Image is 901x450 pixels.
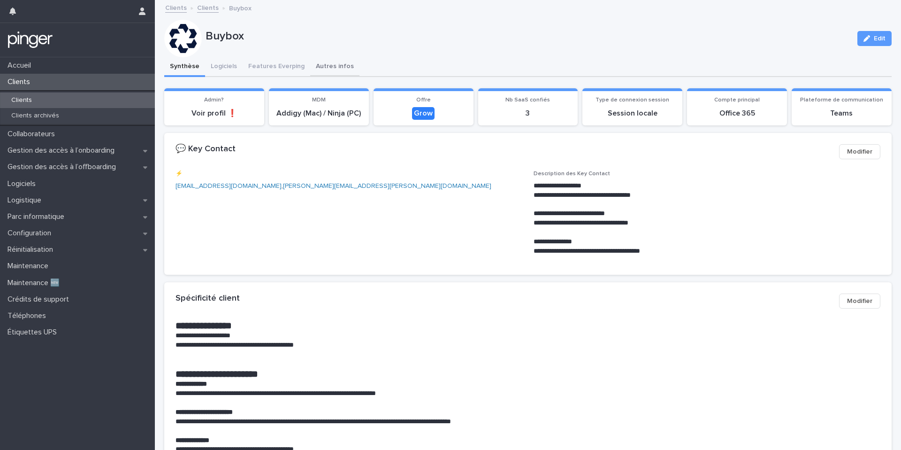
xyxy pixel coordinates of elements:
[4,311,53,320] p: Téléphones
[839,294,880,309] button: Modifier
[275,109,363,118] p: Addigy (Mac) / Ninja (PC)
[4,295,76,304] p: Crédits de support
[797,109,886,118] p: Teams
[839,144,880,159] button: Modifier
[229,2,252,13] p: Buybox
[4,146,122,155] p: Gestion des accès à l’onboarding
[847,147,872,156] span: Modifier
[176,294,240,304] h2: Spécificité client
[176,183,282,189] a: [EMAIL_ADDRESS][DOMAIN_NAME]
[176,171,183,177] span: ⚡️
[505,97,550,103] span: Nb SaaS confiés
[4,196,49,205] p: Logistique
[4,61,38,70] p: Accueil
[4,96,39,104] p: Clients
[4,130,62,139] p: Collaborateurs
[534,171,610,177] span: Description des Key Contact
[4,163,123,171] p: Gestion des accès à l’offboarding
[847,296,872,306] span: Modifier
[4,112,67,120] p: Clients archivés
[170,109,259,118] p: Voir profil ❗
[283,183,491,189] a: [PERSON_NAME][EMAIL_ADDRESS][PERSON_NAME][DOMAIN_NAME]
[714,97,760,103] span: Compte principal
[874,35,886,42] span: Edit
[204,97,224,103] span: Admin?
[416,97,431,103] span: Offre
[693,109,781,118] p: Office 365
[312,97,326,103] span: MDM
[164,57,205,77] button: Synthèse
[4,212,72,221] p: Parc informatique
[484,109,573,118] p: 3
[588,109,677,118] p: Session locale
[412,107,435,120] div: Grow
[176,144,236,155] h2: 💬 Key Contact
[800,97,883,103] span: Plateforme de communication
[176,181,522,191] p: ,
[4,179,43,188] p: Logiciels
[197,2,219,13] a: Clients
[4,78,38,86] p: Clients
[4,328,64,337] p: Étiquettes UPS
[4,245,61,254] p: Réinitialisation
[857,31,892,46] button: Edit
[4,229,59,238] p: Configuration
[8,31,53,49] img: mTgBEunGTSyRkCgitkcU
[206,30,850,43] p: Buybox
[165,2,187,13] a: Clients
[596,97,669,103] span: Type de connexion session
[205,57,243,77] button: Logiciels
[4,262,56,271] p: Maintenance
[243,57,310,77] button: Features Everping
[310,57,359,77] button: Autres infos
[4,279,67,287] p: Maintenance 🆕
